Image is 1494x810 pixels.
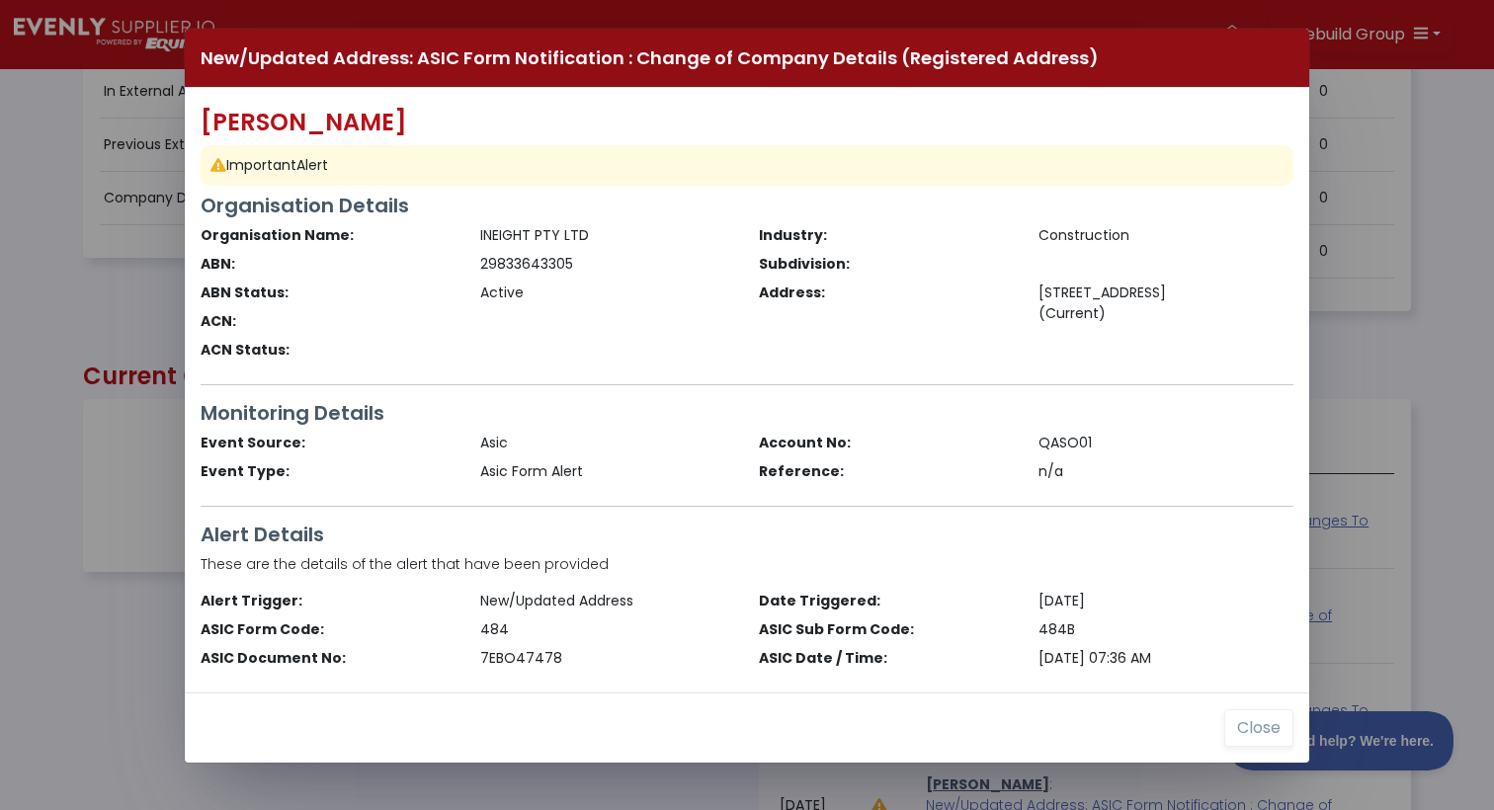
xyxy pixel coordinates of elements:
[1027,591,1306,611] div: [DATE]
[1027,283,1306,324] div: [STREET_ADDRESS] (Current)
[747,648,1027,669] div: ASIC Date / Time:
[1224,709,1293,747] button: Close
[468,591,748,611] div: New/Updated Address
[747,591,1027,611] div: Date Triggered:
[468,619,748,640] div: 484
[201,44,1099,71] h4: New/Updated Address: ASIC Form Notification : Change of Company Details (Registered Address)
[747,225,1027,246] div: Industry:
[747,433,1027,453] div: Account No:
[468,254,748,275] div: 29833643305
[468,283,748,303] div: Active
[189,225,468,246] div: Organisation Name:
[189,591,468,611] div: Alert Trigger:
[468,433,748,453] div: Asic
[468,461,748,482] div: Asic Form Alert
[201,554,1293,575] p: These are the details of the alert that have been provided
[1027,433,1306,453] div: QASO01
[201,194,1293,217] h3: Organisation Details
[189,254,468,275] div: ABN:
[747,254,1027,275] div: Subdivision:
[226,155,296,175] span: Important
[1027,225,1306,246] div: Construction
[201,109,1293,137] h2: [PERSON_NAME]
[201,401,1293,425] h3: Monitoring Details
[189,283,468,303] div: ABN Status:
[1027,648,1306,669] div: [DATE] 07:36 AM
[189,433,468,453] div: Event Source:
[201,523,1293,546] h3: Alert Details
[468,648,748,669] div: 7EBO47478
[189,648,468,669] div: ASIC Document No:
[189,311,468,332] div: ACN:
[747,619,1027,640] div: ASIC Sub Form Code:
[1027,461,1306,482] div: n/a
[468,225,748,246] div: INEIGHT PTY LTD
[747,283,1027,324] div: Address:
[189,340,468,361] div: ACN Status:
[201,145,1293,186] div: Alert
[747,461,1027,482] div: Reference:
[189,461,468,482] div: Event Type:
[189,619,468,640] div: ASIC Form Code:
[1027,619,1306,640] div: 484B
